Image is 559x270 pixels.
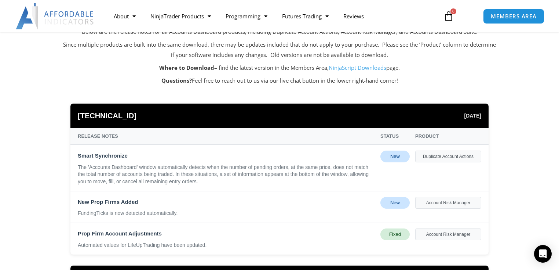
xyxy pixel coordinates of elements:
span: 0 [450,8,456,14]
strong: Questions? [161,77,192,84]
nav: Menu [106,8,436,25]
a: About [106,8,143,25]
a: MEMBERS AREA [483,9,544,24]
div: Account Risk Manager [415,197,481,209]
div: Automated values for LifeUpTrading have been updated. [78,242,375,249]
a: NinjaScript Downloads [329,64,386,71]
span: [DATE] [464,111,481,120]
a: Futures Trading [275,8,336,25]
div: New [380,151,410,162]
a: 0 [432,6,465,27]
span: MEMBERS AREA [491,14,537,19]
div: Duplicate Account Actions [415,151,481,162]
div: Status [380,132,410,141]
span: [TECHNICAL_ID] [78,109,136,123]
div: Smart Synchronize [78,151,375,161]
a: Programming [218,8,275,25]
div: Release Notes [78,132,375,141]
div: The 'Accounts Dashboard' window automatically detects when the number of pending orders, at the s... [78,164,375,186]
strong: Where to Download [159,64,214,71]
p: Feel free to reach out to us via our live chat button in the lower right-hand corner! [63,76,496,86]
div: New Prop Firms Added [78,197,375,207]
a: Reviews [336,8,371,25]
div: Open Intercom Messenger [534,245,552,263]
p: – find the latest version in the Members Area, page. [63,63,496,73]
div: Account Risk Manager [415,228,481,240]
div: FundingTicks is now detected automatically. [78,210,375,217]
div: Fixed [380,228,410,240]
a: NinjaTrader Products [143,8,218,25]
div: Prop Firm Account Adjustments [78,228,375,239]
img: LogoAI [16,3,95,29]
div: New [380,197,410,209]
p: Since multiple products are built into the same download, there may be updates included that do n... [63,40,496,60]
div: Product [415,132,481,141]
